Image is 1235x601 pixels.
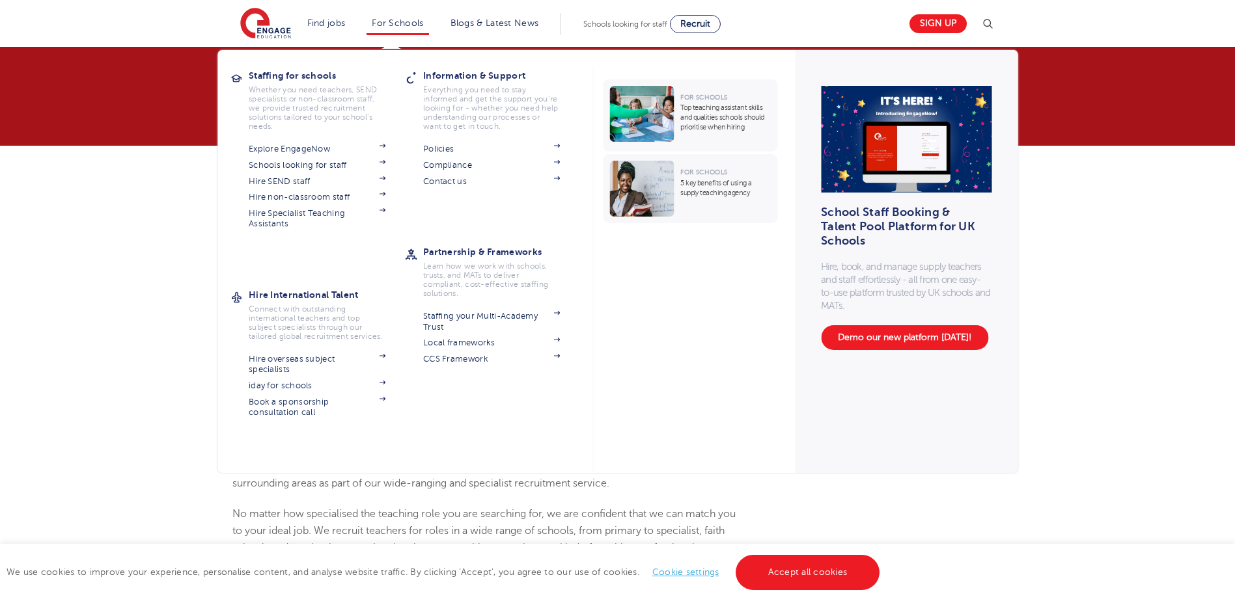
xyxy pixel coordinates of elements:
[680,178,771,198] p: 5 key benefits of using a supply teaching agency
[249,286,405,304] h3: Hire International Talent
[249,66,405,85] h3: Staffing for schools
[423,243,579,298] a: Partnership & FrameworksLearn how we work with schools, trusts, and MATs to deliver compliant, co...
[670,15,721,33] a: Recruit
[372,18,423,28] a: For Schools
[736,555,880,590] a: Accept all cookies
[249,208,385,230] a: Hire Specialist Teaching Assistants
[249,85,385,131] p: Whether you need teachers, SEND specialists or non-classroom staff, we provide trusted recruitmen...
[423,354,560,364] a: CCS Framework
[821,260,992,312] p: Hire, book, and manage supply teachers and staff effortlessly - all from one easy-to-use platform...
[680,19,710,29] span: Recruit
[821,212,983,241] h3: School Staff Booking & Talent Pool Platform for UK Schools
[232,508,736,554] span: No matter how specialised the teaching role you are searching for, we are confident that we can m...
[249,192,385,202] a: Hire non-classroom staff
[249,381,385,391] a: iday for schools
[423,243,579,261] h3: Partnership & Frameworks
[249,66,405,131] a: Staffing for schoolsWhether you need teachers, SEND specialists or non-classroom staff, we provid...
[603,154,781,223] a: For Schools5 key benefits of using a supply teaching agency
[249,397,385,418] a: Book a sponsorship consultation call
[451,18,539,28] a: Blogs & Latest News
[423,160,560,170] a: Compliance
[680,94,727,101] span: For Schools
[7,567,883,577] span: We use cookies to improve your experience, personalise content, and analyse website traffic. By c...
[423,261,560,298] p: Learn how we work with schools, trusts, and MATs to deliver compliant, cost-effective staffing so...
[249,160,385,170] a: Schools looking for staff
[583,20,667,29] span: Schools looking for staff
[423,85,560,131] p: Everything you need to stay informed and get the support you’re looking for - whether you need he...
[423,338,560,348] a: Local frameworks
[249,354,385,375] a: Hire overseas subject specialists
[423,66,579,131] a: Information & SupportEverything you need to stay informed and get the support you’re looking for ...
[240,8,291,40] img: Engage Education
[249,286,405,341] a: Hire International TalentConnect with outstanding international teachers and top subject speciali...
[423,311,560,332] a: Staffing your Multi-Academy Trust
[423,66,579,85] h3: Information & Support
[652,567,719,577] a: Cookie settings
[680,168,727,176] span: For Schools
[821,325,988,350] a: Demo our new platform [DATE]!
[249,176,385,187] a: Hire SEND staff
[909,14,967,33] a: Sign up
[249,144,385,154] a: Explore EngageNow
[307,18,346,28] a: Find jobs
[423,144,560,154] a: Policies
[423,176,560,187] a: Contact us
[249,304,385,341] p: Connect with outstanding international teachers and top subject specialists through our tailored ...
[603,79,781,152] a: For SchoolsTop teaching assistant skills and qualities schools should prioritise when hiring
[680,103,771,132] p: Top teaching assistant skills and qualities schools should prioritise when hiring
